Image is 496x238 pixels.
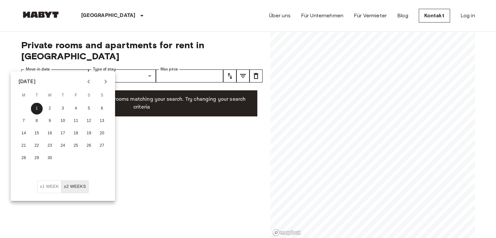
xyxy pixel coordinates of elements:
[70,103,82,114] button: 4
[31,152,43,164] button: 29
[57,115,69,127] button: 10
[18,140,30,152] button: 21
[21,11,60,18] img: Habyt
[44,115,56,127] button: 9
[21,39,263,62] span: Private rooms and apartments for rent in [GEOGRAPHIC_DATA]
[236,69,249,82] button: tune
[18,127,30,139] button: 14
[31,140,43,152] button: 22
[96,140,108,152] button: 27
[96,115,108,127] button: 13
[397,12,408,20] a: Blog
[31,103,43,114] button: 1
[44,152,56,164] button: 30
[70,140,82,152] button: 25
[160,67,178,72] label: Max price
[44,103,56,114] button: 2
[301,12,343,20] a: Für Unternehmen
[37,180,62,193] button: ±1 week
[83,103,95,114] button: 5
[83,76,94,87] button: Previous month
[61,180,89,193] button: ±2 weeks
[26,67,50,72] label: Move-in date
[18,152,30,164] button: 28
[18,115,30,127] button: 7
[96,127,108,139] button: 20
[18,89,30,102] span: Monday
[70,115,82,127] button: 11
[100,76,111,87] button: Next month
[44,89,56,102] span: Wednesday
[44,127,56,139] button: 16
[19,78,36,85] div: [DATE]
[96,89,108,102] span: Sunday
[83,127,95,139] button: 19
[354,12,387,20] a: Für Vermieter
[83,140,95,152] button: 26
[83,115,95,127] button: 12
[37,180,89,193] div: Move In Flexibility
[249,69,263,82] button: tune
[57,127,69,139] button: 17
[419,9,450,22] a: Kontakt
[223,69,236,82] button: tune
[57,140,69,152] button: 24
[70,127,82,139] button: 18
[70,89,82,102] span: Friday
[31,127,43,139] button: 15
[83,89,95,102] span: Saturday
[32,96,252,111] p: Unfortunately there are no free rooms matching your search. Try changing your search criteria
[31,89,43,102] span: Tuesday
[96,103,108,114] button: 6
[460,12,475,20] a: Log in
[269,12,291,20] a: Über uns
[31,115,43,127] button: 8
[57,89,69,102] span: Thursday
[272,229,301,236] a: Mapbox logo
[93,67,116,72] label: Type of stay
[44,140,56,152] button: 23
[81,12,136,20] p: [GEOGRAPHIC_DATA]
[57,103,69,114] button: 3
